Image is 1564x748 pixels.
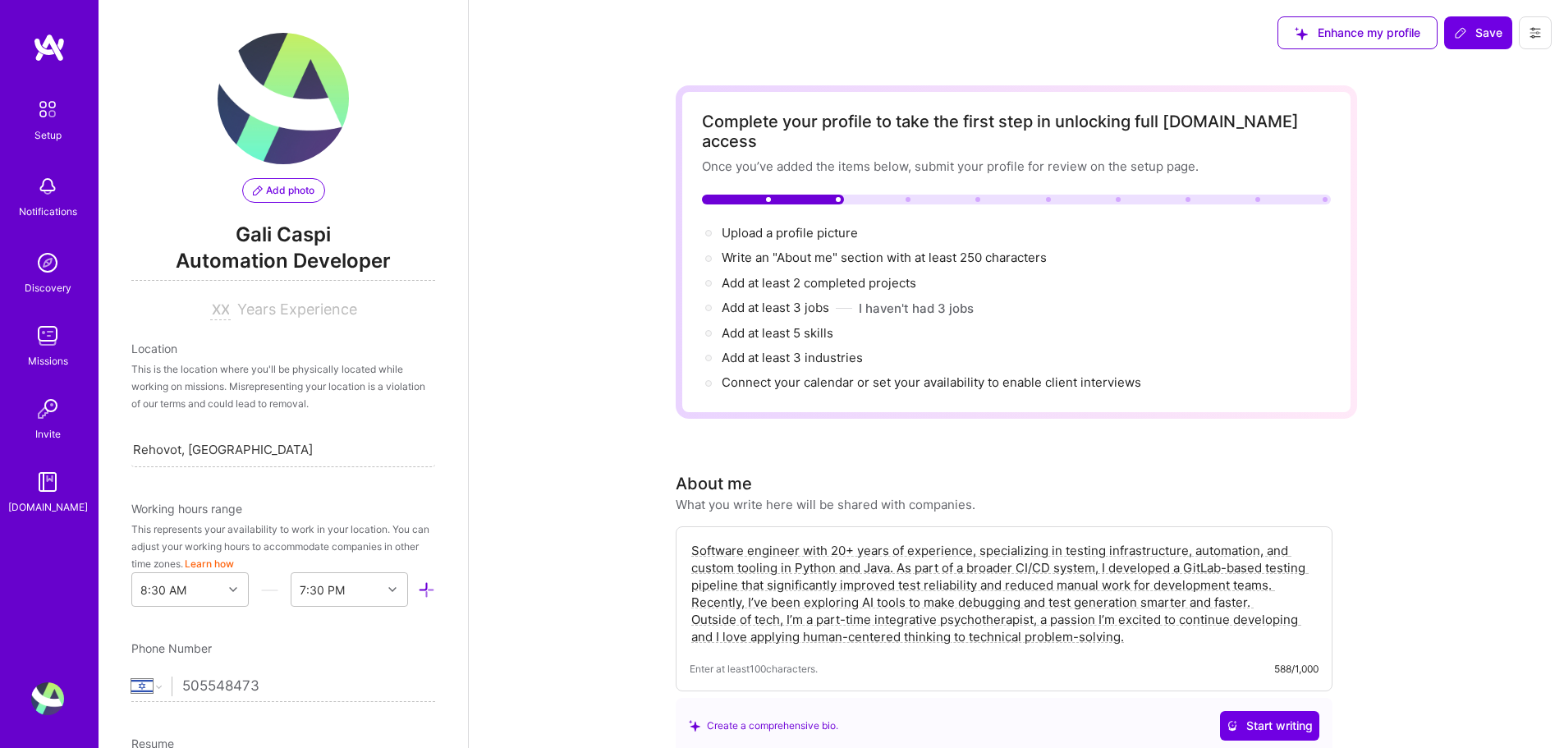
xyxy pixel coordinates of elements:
input: XX [210,301,231,320]
i: icon CrystalBallWhite [1227,720,1238,732]
img: logo [33,33,66,62]
div: Missions [28,352,68,369]
div: Complete your profile to take the first step in unlocking full [DOMAIN_NAME] access [702,112,1331,151]
span: Working hours range [131,502,242,516]
span: Enter at least 100 characters. [690,660,818,677]
i: icon PencilPurple [253,186,263,195]
i: icon Chevron [229,585,237,594]
div: null [1444,16,1512,49]
span: Upload a profile picture [722,225,858,241]
div: [DOMAIN_NAME] [8,498,88,516]
div: Location [131,340,435,357]
i: icon HorizontalInLineDivider [261,581,278,599]
span: Add photo [253,183,314,198]
img: User Avatar [218,33,349,164]
span: Add at least 2 completed projects [722,275,916,291]
textarea: Software engineer with 20+ years of experience, specializing in testing infrastructure, automatio... [690,540,1319,647]
i: icon SuggestedTeams [689,720,700,732]
button: Start writing [1220,711,1319,741]
div: 7:30 PM [300,581,345,599]
a: User Avatar [27,682,68,715]
div: Discovery [25,279,71,296]
button: Save [1444,16,1512,49]
input: +1 (000) 000-0000 [182,663,435,710]
div: 588/1,000 [1274,660,1319,677]
span: Add at least 3 jobs [722,300,829,315]
button: Add photo [242,178,325,203]
img: guide book [31,466,64,498]
span: Add at least 5 skills [722,325,833,341]
button: Learn how [185,555,234,572]
button: I haven't had 3 jobs [859,300,974,317]
span: Add at least 3 industries [722,350,863,365]
img: Invite [31,392,64,425]
span: Write an "About me" section with at least 250 characters [722,250,1050,265]
img: bell [31,170,64,203]
div: This represents your availability to work in your location. You can adjust your working hours to ... [131,521,435,572]
div: What you write here will be shared with companies. [676,496,975,513]
div: 8:30 AM [140,581,186,599]
span: Gali Caspi [131,223,435,247]
div: Create a comprehensive bio. [689,717,838,734]
span: Phone Number [131,641,212,655]
div: About me [676,471,752,496]
span: Save [1454,25,1502,41]
img: teamwork [31,319,64,352]
span: Connect your calendar or set your availability to enable client interviews [722,374,1141,390]
div: Notifications [19,203,77,220]
img: discovery [31,246,64,279]
span: Automation Developer [131,247,435,281]
span: Start writing [1227,718,1313,734]
div: Invite [35,425,61,443]
i: icon Chevron [388,585,397,594]
span: Years Experience [237,301,357,318]
div: This is the location where you'll be physically located while working on missions. Misrepresentin... [131,360,435,412]
div: Setup [34,126,62,144]
img: setup [30,92,65,126]
div: Once you’ve added the items below, submit your profile for review on the setup page. [702,158,1331,175]
img: User Avatar [31,682,64,715]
